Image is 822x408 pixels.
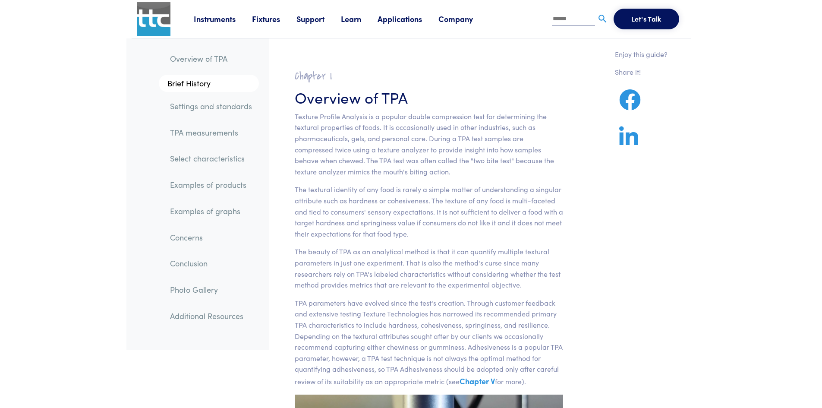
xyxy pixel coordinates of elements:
a: Examples of products [163,175,259,195]
button: Let's Talk [614,9,679,29]
a: Overview of TPA [163,49,259,69]
a: Learn [341,13,378,24]
a: Settings and standards [163,96,259,116]
p: The textural identity of any food is rarely a simple matter of understanding a singular attribute... [295,184,564,239]
a: Additional Resources [163,306,259,326]
a: Applications [378,13,438,24]
a: TPA measurements [163,123,259,142]
a: Share on LinkedIn [615,136,642,147]
a: Examples of graphs [163,201,259,221]
a: Brief History [159,75,259,92]
a: Photo Gallery [163,280,259,300]
p: Enjoy this guide? [615,49,668,60]
p: Share it! [615,66,668,78]
a: Support [296,13,341,24]
a: Concerns [163,228,259,247]
a: Fixtures [252,13,296,24]
h3: Overview of TPA [295,86,564,108]
a: Company [438,13,489,24]
p: The beauty of TPA as an analytical method is that it can quantify multiple textural parameters in... [295,246,564,290]
h2: Chapter I [295,70,564,83]
p: Texture Profile Analysis is a popular double compression test for determining the textural proper... [295,111,564,177]
a: Select characteristics [163,149,259,168]
a: Chapter V [460,376,495,386]
img: ttc_logo_1x1_v1.0.png [137,2,170,36]
a: Conclusion [163,253,259,273]
a: Instruments [194,13,252,24]
p: TPA parameters have evolved since the test's creation. Through customer feedback and extensive te... [295,297,564,388]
